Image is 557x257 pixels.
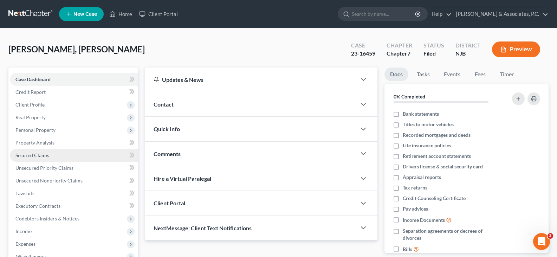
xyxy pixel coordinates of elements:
div: NJB [455,50,481,58]
span: Retirement account statements [403,153,471,160]
a: Unsecured Priority Claims [10,162,138,174]
a: Client Portal [136,8,181,20]
div: Chapter [387,50,412,58]
div: 23-16459 [351,50,375,58]
a: Property Analysis [10,136,138,149]
span: Unsecured Priority Claims [15,165,73,171]
div: District [455,41,481,50]
span: Income [15,228,32,234]
span: Credit Report [15,89,46,95]
span: Contact [154,101,174,108]
span: Drivers license & social security card [403,163,483,170]
span: Secured Claims [15,152,49,158]
span: Life insurance policies [403,142,451,149]
div: Case [351,41,375,50]
button: Preview [492,41,540,57]
span: [PERSON_NAME], [PERSON_NAME] [8,44,145,54]
span: Personal Property [15,127,56,133]
span: Recorded mortgages and deeds [403,131,471,139]
a: Credit Report [10,86,138,98]
a: Lawsuits [10,187,138,200]
input: Search by name... [352,7,416,20]
span: Bank statements [403,110,439,117]
div: Filed [423,50,444,58]
span: Comments [154,150,181,157]
a: Home [106,8,136,20]
iframe: Intercom live chat [533,233,550,250]
span: Bills [403,246,412,253]
span: Pay advices [403,205,428,212]
span: New Case [73,12,97,17]
span: Client Profile [15,102,45,108]
span: 3 [548,233,553,239]
a: Unsecured Nonpriority Claims [10,174,138,187]
a: Executory Contracts [10,200,138,212]
span: Executory Contracts [15,203,60,209]
span: Hire a Virtual Paralegal [154,175,211,182]
span: 7 [407,50,410,57]
div: Chapter [387,41,412,50]
span: Separation agreements or decrees of divorces [403,227,501,242]
span: Titles to motor vehicles [403,121,454,128]
a: Tasks [411,68,435,81]
div: Updates & News [154,76,348,83]
span: NextMessage: Client Text Notifications [154,225,252,231]
span: Income Documents [403,217,445,224]
strong: 0% Completed [394,94,425,99]
a: Secured Claims [10,149,138,162]
span: Codebtors Insiders & Notices [15,216,79,221]
span: Lawsuits [15,190,34,196]
span: Quick Info [154,126,180,132]
span: Appraisal reports [403,174,441,181]
a: Fees [469,68,491,81]
span: Expenses [15,241,35,247]
a: Case Dashboard [10,73,138,86]
span: Real Property [15,114,46,120]
a: Help [428,8,452,20]
div: Status [423,41,444,50]
a: Docs [384,68,408,81]
span: Tax returns [403,184,427,191]
span: Unsecured Nonpriority Claims [15,178,83,184]
span: Property Analysis [15,140,54,146]
a: Timer [494,68,519,81]
span: Case Dashboard [15,76,51,82]
span: Client Portal [154,200,185,206]
a: [PERSON_NAME] & Associates, P.C. [452,8,548,20]
a: Events [438,68,466,81]
span: Credit Counseling Certificate [403,195,466,202]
